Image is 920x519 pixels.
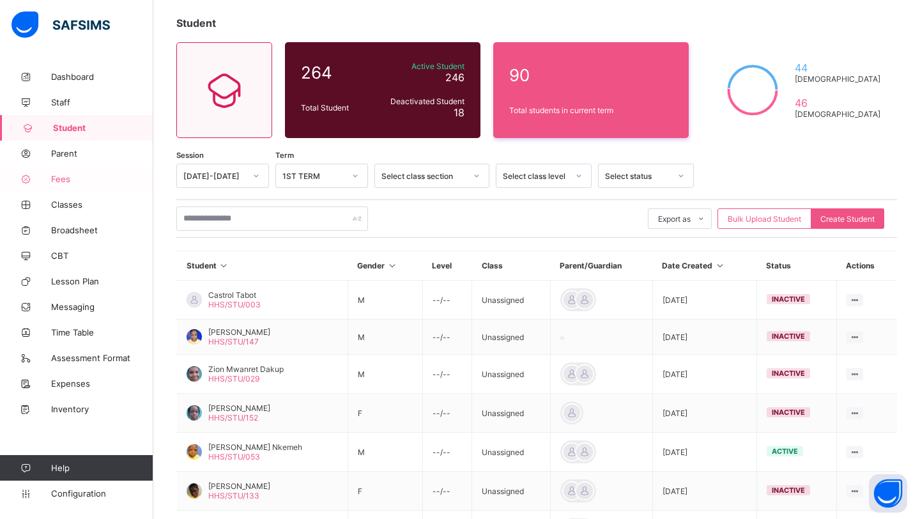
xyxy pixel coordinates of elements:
div: 1ST TERM [282,171,344,181]
span: Student [53,123,153,133]
td: --/-- [422,394,471,433]
span: Bulk Upload Student [728,214,801,224]
div: Select status [605,171,670,181]
span: 46 [795,97,881,109]
span: Inventory [51,404,153,414]
span: [DEMOGRAPHIC_DATA] [795,109,881,119]
span: [PERSON_NAME] [208,327,270,337]
td: Unassigned [472,320,551,355]
span: [PERSON_NAME] [208,403,270,413]
td: [DATE] [652,394,756,433]
span: Student [176,17,216,29]
td: --/-- [422,433,471,472]
span: Create Student [820,214,875,224]
span: inactive [772,295,805,304]
span: HHS/STU/133 [208,491,259,500]
td: --/-- [422,320,471,355]
span: 44 [795,61,881,74]
span: [DEMOGRAPHIC_DATA] [795,74,881,84]
span: Castrol Tabot [208,290,261,300]
td: Unassigned [472,433,551,472]
th: Date Created [652,251,756,281]
span: Assessment Format [51,353,153,363]
span: HHS/STU/029 [208,374,259,383]
div: Select class section [381,171,466,181]
span: Broadsheet [51,225,153,235]
td: [DATE] [652,320,756,355]
span: 264 [301,63,372,82]
td: F [348,472,422,511]
span: Deactivated Student [379,97,464,106]
div: [DATE]-[DATE] [183,171,245,181]
i: Sort in Ascending Order [218,261,229,270]
span: Time Table [51,327,153,337]
td: M [348,320,422,355]
div: Select class level [503,171,568,181]
span: Staff [51,97,153,107]
th: Gender [348,251,422,281]
span: inactive [772,369,805,378]
span: [PERSON_NAME] [208,481,270,491]
span: HHS/STU/003 [208,300,261,309]
span: Messaging [51,302,153,312]
span: Session [176,151,204,160]
span: inactive [772,332,805,341]
span: 246 [445,71,464,84]
span: Lesson Plan [51,276,153,286]
span: [PERSON_NAME] Nkemeh [208,442,302,452]
img: safsims [11,12,110,38]
td: M [348,433,422,472]
i: Sort in Ascending Order [714,261,725,270]
span: inactive [772,486,805,495]
td: Unassigned [472,472,551,511]
td: --/-- [422,472,471,511]
td: [DATE] [652,355,756,394]
span: Total students in current term [509,105,673,115]
span: inactive [772,408,805,417]
td: Unassigned [472,355,551,394]
span: Zion Mwanret Dakup [208,364,284,374]
td: [DATE] [652,281,756,320]
i: Sort in Ascending Order [387,261,397,270]
span: Fees [51,174,153,184]
span: CBT [51,251,153,261]
td: [DATE] [652,472,756,511]
span: HHS/STU/053 [208,452,260,461]
span: Parent [51,148,153,159]
td: M [348,281,422,320]
span: Export as [658,214,691,224]
td: [DATE] [652,433,756,472]
th: Status [756,251,836,281]
button: Open asap [869,474,907,513]
span: Classes [51,199,153,210]
th: Student [177,251,348,281]
span: HHS/STU/152 [208,413,258,422]
div: Total Student [298,100,376,116]
span: 18 [454,106,464,119]
span: Term [275,151,294,160]
td: F [348,394,422,433]
span: Help [51,463,153,473]
td: M [348,355,422,394]
span: Configuration [51,488,153,499]
td: --/-- [422,281,471,320]
td: Unassigned [472,281,551,320]
span: HHS/STU/147 [208,337,259,346]
span: active [772,447,798,456]
th: Class [472,251,551,281]
span: Active Student [379,61,464,71]
span: 90 [509,65,673,85]
th: Parent/Guardian [550,251,652,281]
td: Unassigned [472,394,551,433]
td: --/-- [422,355,471,394]
th: Actions [836,251,897,281]
span: Expenses [51,378,153,389]
span: Dashboard [51,72,153,82]
th: Level [422,251,471,281]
